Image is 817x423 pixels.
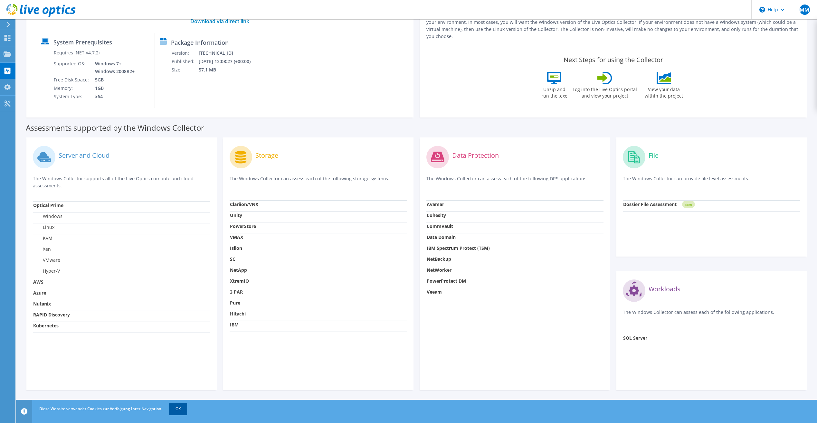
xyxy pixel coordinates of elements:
strong: Dossier File Assessment [623,201,677,207]
strong: SQL Server [623,335,647,341]
label: Unzip and run the .exe [539,84,569,99]
td: Published: [171,57,198,66]
label: View your data within the project [641,84,687,99]
strong: IBM [230,322,239,328]
strong: Isilon [230,245,242,251]
label: VMware [33,257,60,263]
label: Next Steps for using the Collector [564,56,663,64]
strong: XtremIO [230,278,249,284]
strong: Unity [230,212,242,218]
td: Version: [171,49,198,57]
strong: CommVault [427,223,453,229]
label: File [649,152,659,159]
strong: Data Domain [427,234,456,240]
strong: Nutanix [33,301,51,307]
label: System Prerequisites [53,39,112,45]
td: Memory: [53,84,90,92]
td: 5GB [90,76,136,84]
strong: NetWorker [427,267,451,273]
a: Download via direct link [190,18,249,25]
strong: Cohesity [427,212,446,218]
strong: Avamar [427,201,444,207]
strong: NetBackup [427,256,451,262]
td: Free Disk Space: [53,76,90,84]
td: [DATE] 13:08:27 (+00:00) [198,57,259,66]
p: The Windows Collector can assess each of the following applications. [623,309,800,322]
label: Hyper-V [33,268,60,274]
label: KVM [33,235,52,241]
strong: IBM Spectrum Protect (TSM) [427,245,490,251]
p: The Windows Collector supports all of the Live Optics compute and cloud assessments. [33,175,210,189]
label: Windows [33,213,62,220]
strong: Kubernetes [33,323,59,329]
label: Xen [33,246,51,252]
tspan: NEW! [685,203,692,206]
label: Data Protection [452,152,499,159]
svg: \n [759,7,765,13]
td: Size: [171,66,198,74]
strong: Clariion/VNX [230,201,258,207]
td: 57.1 MB [198,66,259,74]
label: Server and Cloud [59,152,109,159]
label: Package Information [171,39,229,46]
strong: Azure [33,290,46,296]
strong: Pure [230,300,240,306]
td: System Type: [53,92,90,101]
label: Linux [33,224,54,230]
span: MM [800,5,810,15]
td: Windows 7+ Windows 2008R2+ [90,60,136,76]
strong: Hitachi [230,311,246,317]
label: Workloads [649,286,680,292]
strong: SC [230,256,235,262]
p: Live Optics supports agentless collection of different operating systems, appliances, and applica... [426,12,801,40]
strong: VMAX [230,234,243,240]
a: OK [169,403,187,415]
label: Assessments supported by the Windows Collector [26,125,204,131]
span: Diese Website verwendet Cookies zur Verfolgung Ihrer Navigation. [39,406,162,411]
label: Requires .NET V4.7.2+ [54,50,101,56]
strong: Veeam [427,289,442,295]
td: x64 [90,92,136,101]
label: Storage [255,152,278,159]
strong: PowerProtect DM [427,278,466,284]
p: The Windows Collector can assess each of the following storage systems. [230,175,407,188]
strong: AWS [33,279,43,285]
p: The Windows Collector can assess each of the following DPS applications. [426,175,604,188]
strong: PowerStore [230,223,256,229]
strong: 3 PAR [230,289,243,295]
strong: RAPID Discovery [33,312,70,318]
td: 1GB [90,84,136,92]
td: Supported OS: [53,60,90,76]
strong: NetApp [230,267,247,273]
p: The Windows Collector can provide file level assessments. [623,175,800,188]
td: [TECHNICAL_ID] [198,49,259,57]
label: Log into the Live Optics portal and view your project [572,84,637,99]
strong: Optical Prime [33,202,63,208]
